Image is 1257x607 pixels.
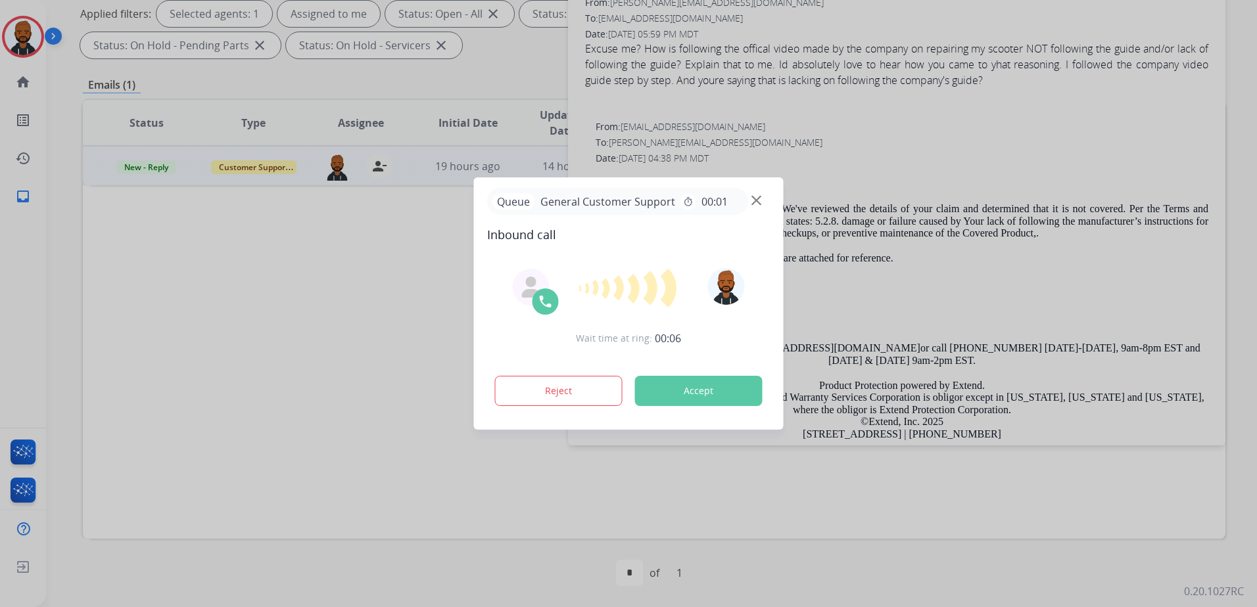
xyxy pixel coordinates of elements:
span: General Customer Support [535,194,680,210]
p: Queue [492,193,535,210]
img: close-button [751,196,761,206]
p: 0.20.1027RC [1184,583,1244,599]
button: Reject [495,376,623,406]
span: Wait time at ring: [576,332,652,345]
mat-icon: timer [683,196,694,207]
span: 00:06 [655,330,681,346]
img: avatar [707,268,744,305]
img: call-icon [538,294,554,309]
span: 00:01 [701,194,728,210]
span: Inbound call [487,225,771,244]
button: Accept [635,376,763,406]
img: agent-avatar [521,277,542,298]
